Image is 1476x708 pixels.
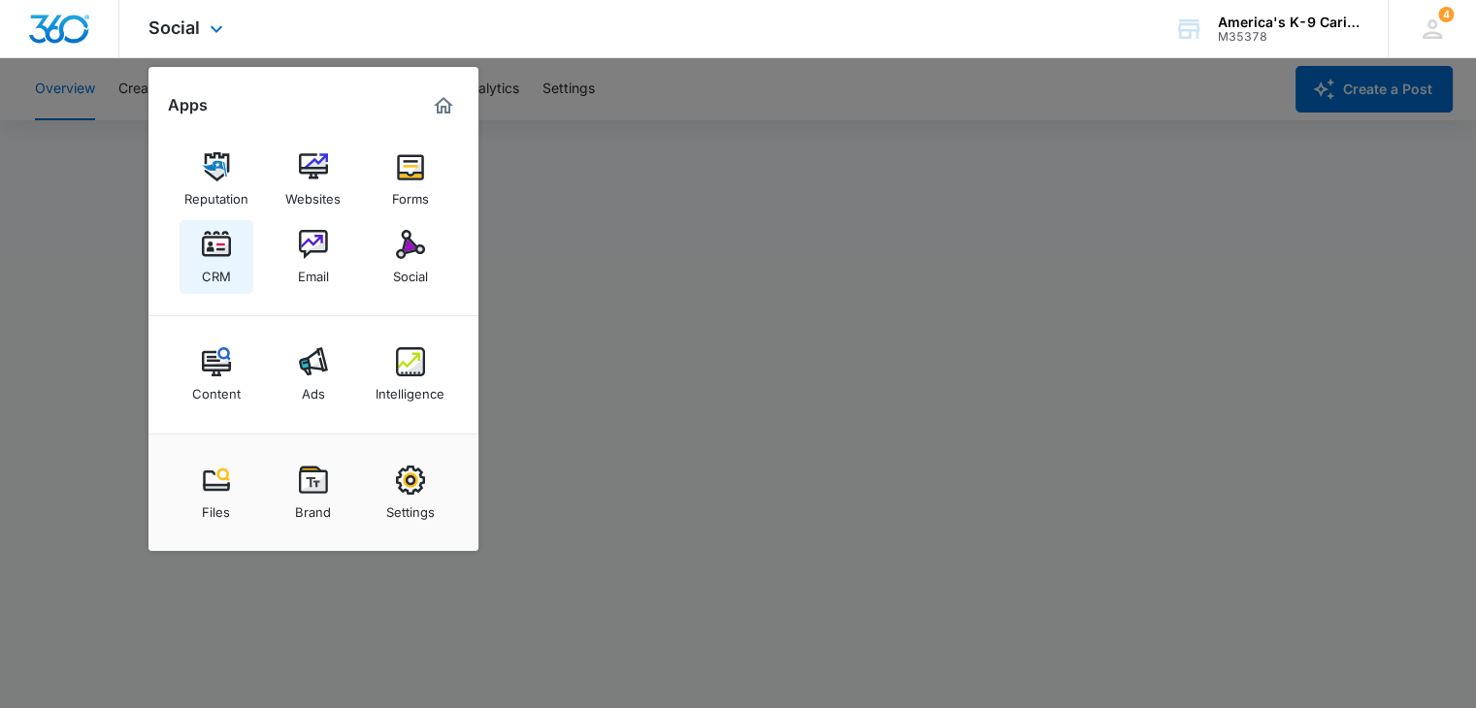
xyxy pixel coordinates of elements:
[295,495,331,520] div: Brand
[302,376,325,402] div: Ads
[376,376,444,402] div: Intelligence
[180,338,253,411] a: Content
[180,456,253,530] a: Files
[192,376,241,402] div: Content
[180,143,253,216] a: Reputation
[374,220,447,294] a: Social
[285,181,341,207] div: Websites
[1438,7,1454,22] span: 4
[202,495,230,520] div: Files
[386,495,435,520] div: Settings
[168,96,208,114] h2: Apps
[277,220,350,294] a: Email
[277,338,350,411] a: Ads
[374,143,447,216] a: Forms
[1218,15,1360,30] div: account name
[374,456,447,530] a: Settings
[148,17,200,38] span: Social
[298,259,329,284] div: Email
[202,259,231,284] div: CRM
[1438,7,1454,22] div: notifications count
[277,456,350,530] a: Brand
[180,220,253,294] a: CRM
[428,90,459,121] a: Marketing 360® Dashboard
[277,143,350,216] a: Websites
[393,259,428,284] div: Social
[392,181,429,207] div: Forms
[1218,30,1360,44] div: account id
[184,181,248,207] div: Reputation
[374,338,447,411] a: Intelligence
